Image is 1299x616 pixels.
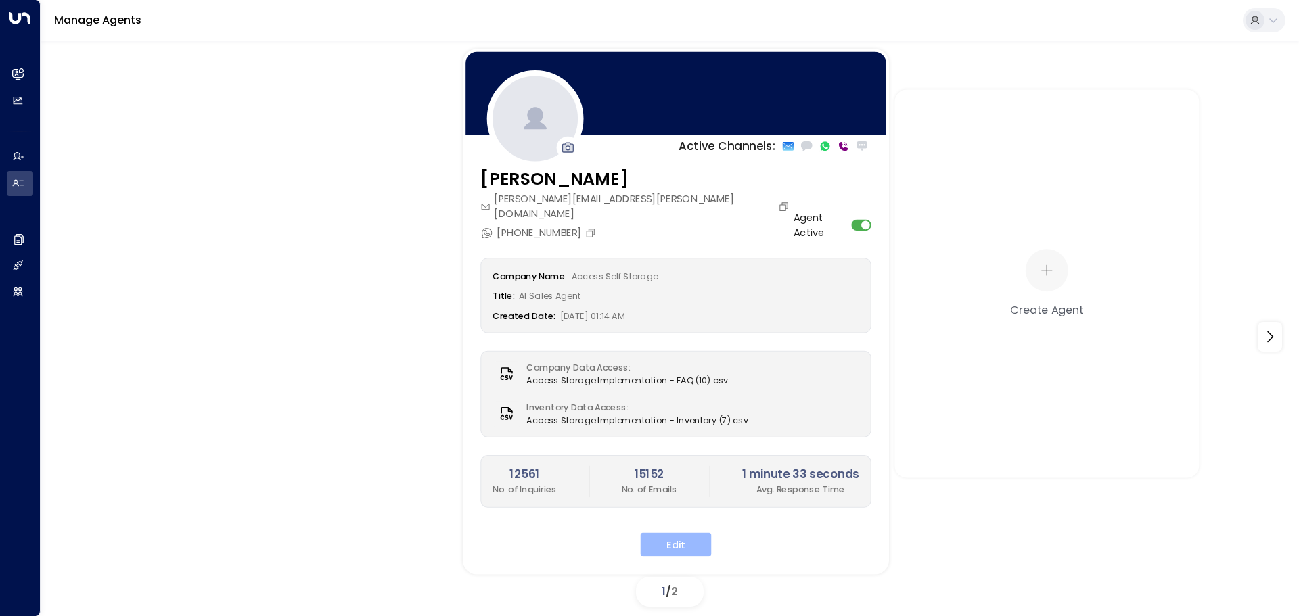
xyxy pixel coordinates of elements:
[527,401,742,414] label: Inventory Data Access:
[585,227,600,239] button: Copy
[527,374,729,387] span: Access Storage Implementation - FAQ (10).csv
[493,289,515,302] label: Title:
[572,270,658,282] span: Access Self Storage
[622,466,677,483] h2: 15152
[662,584,666,599] span: 1
[1010,302,1083,318] div: Create Agent
[493,466,557,483] h2: 12561
[779,201,794,212] button: Copy
[742,483,859,496] p: Avg. Response Time
[493,483,557,496] p: No. of Inquiries
[679,138,775,155] p: Active Channels:
[527,414,749,427] span: Access Storage Implementation - Inventory (7).csv
[54,12,141,28] a: Manage Agents
[794,210,847,240] label: Agent Active
[480,166,793,192] h3: [PERSON_NAME]
[742,466,859,483] h2: 1 minute 33 seconds
[480,192,793,222] div: [PERSON_NAME][EMAIL_ADDRESS][PERSON_NAME][DOMAIN_NAME]
[493,310,555,322] label: Created Date:
[493,270,567,282] label: Company Name:
[641,533,712,557] button: Edit
[519,289,580,302] span: AI Sales Agent
[560,310,625,322] span: [DATE] 01:14 AM
[636,577,704,607] div: /
[622,483,677,496] p: No. of Emails
[480,225,599,240] div: [PHONE_NUMBER]
[527,362,722,375] label: Company Data Access:
[671,584,678,599] span: 2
